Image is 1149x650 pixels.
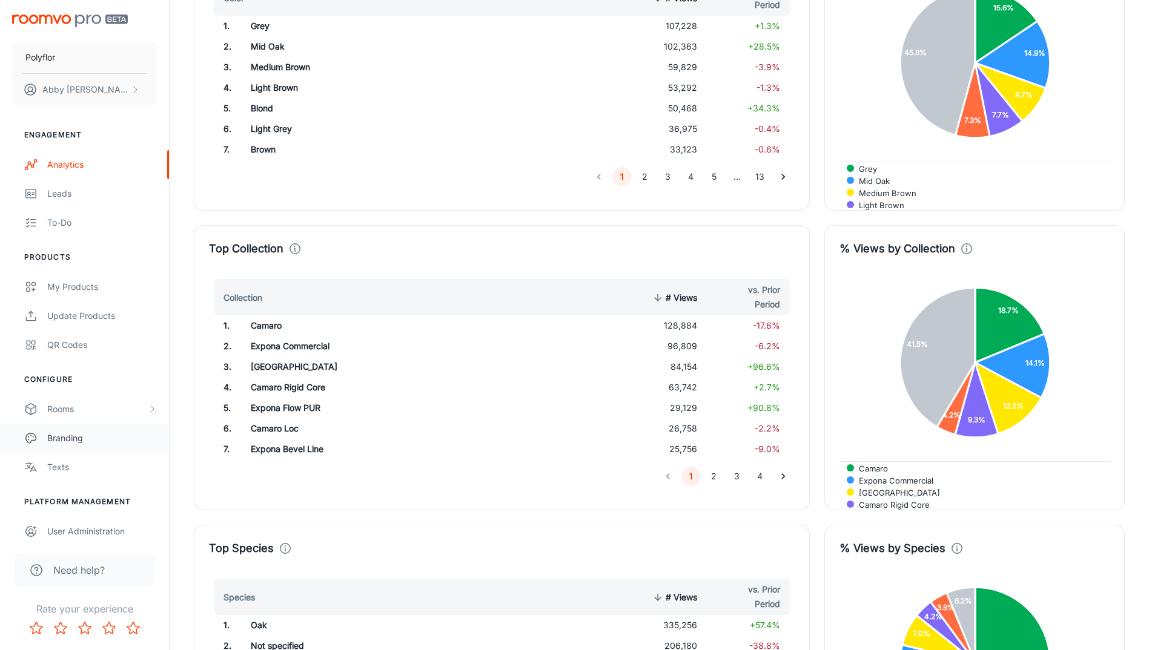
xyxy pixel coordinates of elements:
button: Go to page 3 [658,167,678,186]
td: Light Grey [241,119,503,139]
span: vs. Prior Period [717,582,780,611]
td: 128,884 [619,315,707,336]
td: 6 . [209,119,241,139]
td: 96,809 [619,336,707,356]
td: Camaro Loc [241,418,503,439]
td: 335,256 [619,615,707,635]
span: -3.9% [755,62,780,72]
button: Go to next page [773,467,793,486]
span: +34.3% [747,103,780,113]
button: page 1 [681,467,701,486]
button: Rate 5 star [121,616,145,640]
button: Abby [PERSON_NAME] [12,74,157,105]
td: Light Brown [241,77,503,98]
td: 36,975 [619,119,707,139]
div: Branding [47,432,157,445]
td: 29,129 [619,398,707,418]
span: Grey [850,163,877,174]
span: # Views [650,590,697,605]
td: 63,742 [619,377,707,398]
h4: Top Species [209,540,274,557]
button: Rate 2 star [48,616,73,640]
td: 4 . [209,77,241,98]
button: Rate 4 star [97,616,121,640]
span: +1.3% [755,21,780,31]
span: -1.3% [757,82,780,93]
img: Roomvo PRO Beta [12,15,128,27]
span: [GEOGRAPHIC_DATA] [850,487,940,498]
td: 102,363 [619,36,707,57]
span: -6.2% [755,341,780,351]
td: 7 . [209,139,241,160]
span: Light Brown [850,200,904,211]
td: [GEOGRAPHIC_DATA] [241,356,503,377]
td: 2 . [209,36,241,57]
td: 1 . [209,315,241,336]
button: Rate 1 star [24,616,48,640]
div: Texts [47,461,157,474]
span: # Views [650,291,697,305]
button: Polyflor [12,42,157,73]
td: 50,468 [619,98,707,119]
h4: % Views by Species [839,540,945,557]
td: 4 . [209,377,241,398]
button: Go to page 5 [704,167,724,186]
td: 107,228 [619,16,707,36]
td: 7 . [209,439,241,459]
div: Update Products [47,309,157,323]
div: Rooms [47,402,147,416]
td: 5 . [209,398,241,418]
span: Camaro [850,463,888,474]
td: 1 . [209,16,241,36]
div: My Products [47,280,157,294]
td: Brown [241,139,503,160]
span: -2.2% [755,423,780,433]
span: -0.6% [755,144,780,154]
td: Expona Commercial [241,336,503,356]
span: Collection [224,291,278,305]
button: Go to page 4 [681,167,701,186]
span: +90.8% [747,402,780,413]
div: QR Codes [47,338,157,352]
td: 3 . [209,57,241,77]
td: Camaro Rigid Core [241,377,503,398]
button: Go to page 4 [750,467,770,486]
td: 25,756 [619,439,707,459]
span: +57.4% [750,620,780,630]
span: -17.6% [753,320,780,330]
td: 84,154 [619,356,707,377]
span: +96.6% [747,361,780,372]
td: 53,292 [619,77,707,98]
div: To-do [47,216,157,229]
td: Camaro [241,315,503,336]
p: Polyflor [25,51,55,64]
td: 26,758 [619,418,707,439]
span: Need help? [53,563,105,577]
span: Medium Brown [850,188,916,199]
td: 3 . [209,356,241,377]
nav: pagination navigation [657,467,795,486]
span: vs. Prior Period [717,283,780,312]
button: Go to page 2 [704,467,724,486]
button: Go to next page [773,167,793,186]
span: Species [224,590,271,605]
td: Expona Bevel Line [241,439,503,459]
nav: pagination navigation [588,167,795,186]
button: page 1 [612,167,632,186]
button: Go to page 3 [727,467,747,486]
td: Mid Oak [241,36,503,57]
span: +2.7% [753,382,780,392]
span: -0.4% [755,123,780,134]
td: Medium Brown [241,57,503,77]
h4: Top Collection [209,240,283,257]
p: Rate your experience [10,602,159,616]
span: Expona Commercial [850,475,933,486]
p: Abby [PERSON_NAME] [42,83,128,96]
div: … [727,170,747,183]
span: Camaro Rigid Core [850,499,930,510]
td: Blond [241,98,503,119]
td: 59,829 [619,57,707,77]
span: -9.0% [755,444,780,454]
button: Rate 3 star [73,616,97,640]
div: User Administration [47,525,157,538]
